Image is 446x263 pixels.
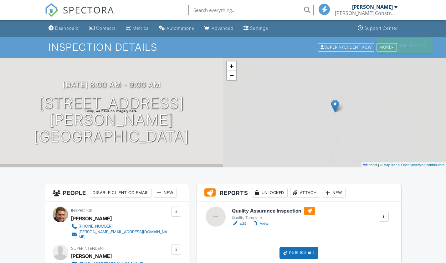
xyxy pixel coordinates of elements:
h1: Inspection Details [49,42,397,53]
span: Inspector [71,208,93,213]
div: Attach [290,188,320,198]
a: Zoom in [227,61,236,71]
div: Settings [250,25,268,31]
span: Superintendent [71,246,105,251]
img: Marker [331,100,339,113]
div: [PERSON_NAME] [352,4,393,10]
div: [PERSON_NAME][EMAIL_ADDRESS][DOMAIN_NAME] [79,229,170,239]
div: Superintendent View [318,43,374,51]
div: Publish All [279,247,319,259]
a: Settings [241,23,271,34]
div: Support Center [364,25,398,31]
a: Automations (Basic) [156,23,197,34]
a: View [252,220,269,227]
a: © OpenStreetMap contributors [398,163,444,167]
div: Contacts [96,25,116,31]
a: Superintendent View [317,45,376,49]
div: [PHONE_NUMBER] [79,224,113,229]
a: Metrics [123,23,151,34]
div: Dashboard [55,25,79,31]
a: SPECTORA [45,8,114,22]
h6: Quality Assurance Inspection [232,207,315,215]
a: © MapTiler [380,163,397,167]
div: New [323,188,346,198]
span: + [229,62,233,70]
img: The Best Home Inspection Software - Spectora [45,3,59,17]
a: Contacts [86,23,118,34]
h3: Reports [197,184,401,202]
a: [PERSON_NAME][EMAIL_ADDRESS][DOMAIN_NAME] [71,229,170,239]
div: Inspector Added [377,38,433,53]
h3: [DATE] 8:00 am - 9:00 am [63,81,161,89]
a: Zoom out [227,71,236,80]
div: Unlocked [252,188,288,198]
div: Advanced [212,25,233,31]
span: − [229,71,233,79]
div: [PERSON_NAME] [71,251,112,261]
span: SPECTORA [63,3,114,16]
span: | [378,163,379,167]
div: Hanson Construction Consulting [335,10,397,16]
div: [PERSON_NAME] [71,214,112,223]
a: Quality Assurance Inspection Quality Template [232,207,315,221]
a: [PHONE_NUMBER] [71,223,170,229]
div: Metrics [132,25,149,31]
a: Leaflet [363,163,377,167]
h1: [STREET_ADDRESS][PERSON_NAME] [GEOGRAPHIC_DATA] [10,95,213,145]
a: Support Center [355,23,400,34]
div: Disable Client CC Email [90,188,151,198]
a: Edit [232,220,246,227]
a: Dashboard [46,23,81,34]
a: Advanced [202,23,236,34]
div: Automations [167,25,194,31]
div: New [154,188,177,198]
h3: People [45,184,189,202]
div: Quality Template [232,215,315,220]
input: Search everything... [188,4,314,16]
